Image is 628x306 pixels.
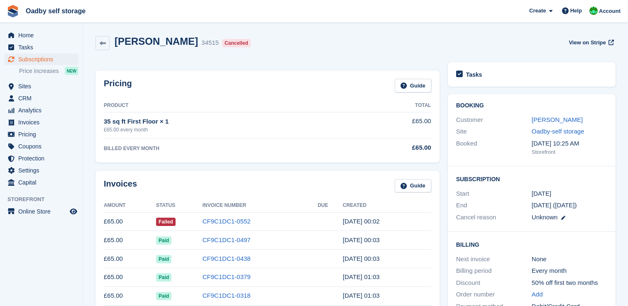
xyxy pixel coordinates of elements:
td: £65.00 [104,250,156,268]
span: Pricing [18,129,68,140]
span: Analytics [18,104,68,116]
a: CF9C1DC1-0552 [203,218,251,225]
a: Guide [395,179,431,193]
a: menu [4,29,78,41]
span: Coupons [18,141,68,152]
span: Subscriptions [18,53,68,65]
a: menu [4,92,78,104]
th: Total [357,99,431,112]
span: Help [570,7,582,15]
div: £65.00 every month [104,126,357,134]
div: Cancel reason [456,213,532,222]
span: CRM [18,92,68,104]
a: menu [4,206,78,217]
span: Price increases [19,67,59,75]
td: £65.00 [104,212,156,231]
th: Status [156,199,203,212]
div: 35 sq ft First Floor × 1 [104,117,357,126]
div: Discount [456,278,532,288]
time: 2024-10-29 00:03:06 UTC [343,255,380,262]
span: Home [18,29,68,41]
div: Every month [532,266,607,276]
td: £65.00 [104,231,156,250]
div: Storefront [532,148,607,156]
div: £65.00 [357,143,431,153]
a: Price increases NEW [19,66,78,75]
h2: Booking [456,102,607,109]
span: Storefront [7,195,83,204]
a: menu [4,153,78,164]
span: Paid [156,236,171,245]
a: menu [4,165,78,176]
span: Settings [18,165,68,176]
img: stora-icon-8386f47178a22dfd0bd8f6a31ec36ba5ce8667c1dd55bd0f319d3a0aa187defe.svg [7,5,19,17]
div: End [456,201,532,210]
span: Capital [18,177,68,188]
a: Oadby-self storage [532,128,584,135]
a: Add [532,290,543,299]
span: Sites [18,80,68,92]
a: [PERSON_NAME] [532,116,583,123]
a: Oadby self storage [22,4,89,18]
div: Booked [456,139,532,156]
span: Create [529,7,546,15]
a: CF9C1DC1-0438 [203,255,251,262]
a: menu [4,41,78,53]
div: Customer [456,115,532,125]
td: £65.00 [104,268,156,287]
span: View on Stripe [569,39,606,47]
time: 2024-11-29 00:03:21 UTC [343,236,380,243]
th: Product [104,99,357,112]
td: £65.00 [104,287,156,305]
a: menu [4,129,78,140]
div: [DATE] 10:25 AM [532,139,607,148]
th: Due [318,199,343,212]
time: 2024-08-29 00:03:29 UTC [343,292,380,299]
h2: Billing [456,240,607,248]
span: Failed [156,218,176,226]
h2: Subscription [456,175,607,183]
div: Start [456,189,532,199]
time: 2024-02-29 00:00:00 UTC [532,189,551,199]
span: Paid [156,292,171,300]
time: 2024-12-29 00:02:15 UTC [343,218,380,225]
span: Tasks [18,41,68,53]
a: Guide [395,79,431,92]
div: Cancelled [222,39,251,47]
div: 34515 [201,38,219,48]
h2: Pricing [104,79,132,92]
div: NEW [65,67,78,75]
span: Unknown [532,214,558,221]
a: menu [4,177,78,188]
span: [DATE] ([DATE]) [532,202,577,209]
div: BILLED EVERY MONTH [104,145,357,152]
div: Site [456,127,532,136]
a: View on Stripe [565,36,616,49]
a: menu [4,104,78,116]
h2: [PERSON_NAME] [115,36,198,47]
h2: Tasks [466,71,482,78]
span: Online Store [18,206,68,217]
h2: Invoices [104,179,137,193]
span: Account [599,7,621,15]
span: Paid [156,255,171,263]
div: 50% off first two months [532,278,607,288]
th: Invoice Number [203,199,318,212]
th: Amount [104,199,156,212]
span: Paid [156,273,171,282]
a: CF9C1DC1-0497 [203,236,251,243]
a: menu [4,117,78,128]
a: menu [4,80,78,92]
a: menu [4,141,78,152]
td: £65.00 [357,112,431,138]
a: CF9C1DC1-0318 [203,292,251,299]
th: Created [343,199,431,212]
div: Order number [456,290,532,299]
div: Next invoice [456,255,532,264]
span: Protection [18,153,68,164]
div: Billing period [456,266,532,276]
time: 2024-09-29 00:03:24 UTC [343,273,380,280]
span: Invoices [18,117,68,128]
div: None [532,255,607,264]
a: CF9C1DC1-0379 [203,273,251,280]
